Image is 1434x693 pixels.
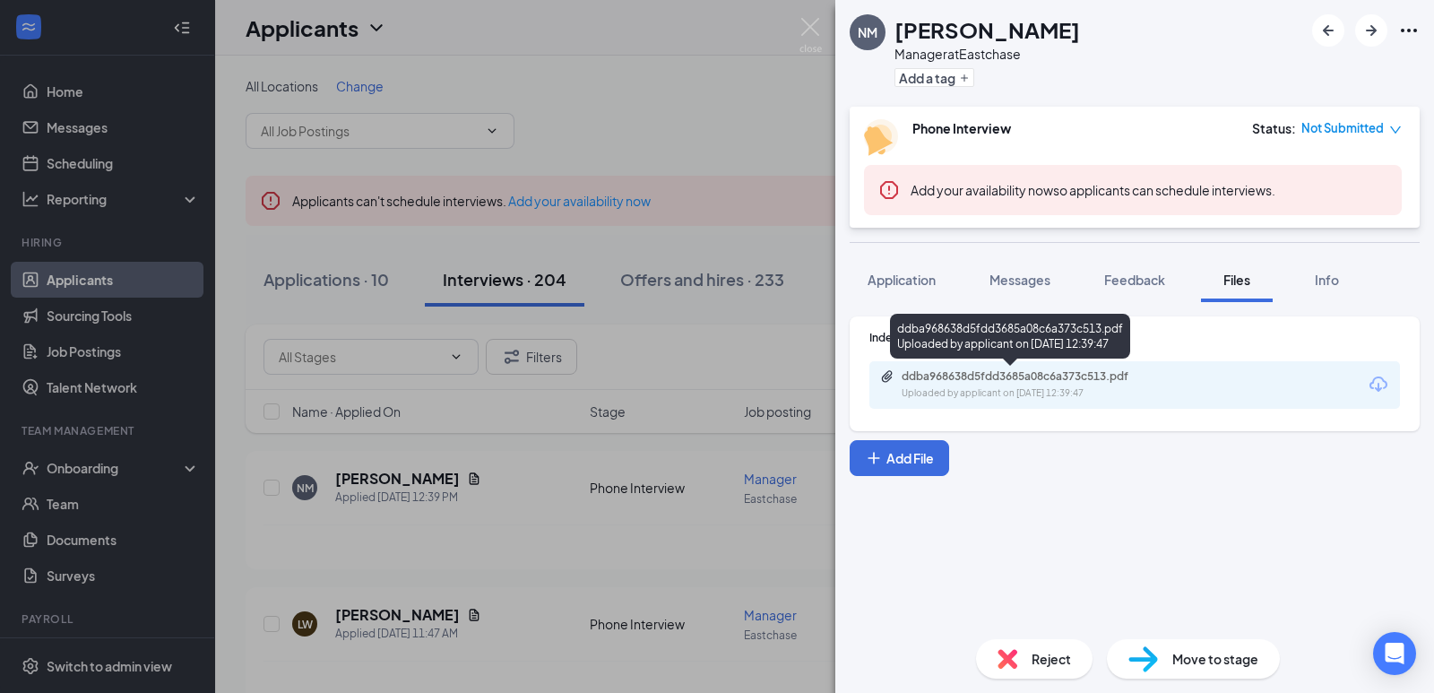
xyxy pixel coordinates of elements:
[1312,14,1344,47] button: ArrowLeftNew
[1361,20,1382,41] svg: ArrowRight
[865,449,883,467] svg: Plus
[894,14,1080,45] h1: [PERSON_NAME]
[878,179,900,201] svg: Error
[911,182,1275,198] span: so applicants can schedule interviews.
[1368,374,1389,395] svg: Download
[890,314,1130,359] div: ddba968638d5fdd3685a08c6a373c513.pdf Uploaded by applicant on [DATE] 12:39:47
[850,440,949,476] button: Add FilePlus
[1398,20,1420,41] svg: Ellipses
[880,369,894,384] svg: Paperclip
[1355,14,1387,47] button: ArrowRight
[1315,272,1339,288] span: Info
[959,73,970,83] svg: Plus
[880,369,1171,401] a: Paperclipddba968638d5fdd3685a08c6a373c513.pdfUploaded by applicant on [DATE] 12:39:47
[989,272,1050,288] span: Messages
[1172,649,1258,669] span: Move to stage
[894,68,974,87] button: PlusAdd a tag
[912,120,1011,136] b: Phone Interview
[1252,119,1296,137] div: Status :
[1223,272,1250,288] span: Files
[1301,119,1384,137] span: Not Submitted
[1317,20,1339,41] svg: ArrowLeftNew
[1373,632,1416,675] div: Open Intercom Messenger
[902,369,1153,384] div: ddba968638d5fdd3685a08c6a373c513.pdf
[869,330,1400,345] div: Indeed Resume
[1104,272,1165,288] span: Feedback
[868,272,936,288] span: Application
[894,45,1080,63] div: Manager at Eastchase
[858,23,877,41] div: NM
[911,181,1053,199] button: Add your availability now
[1032,649,1071,669] span: Reject
[1389,124,1402,136] span: down
[902,386,1171,401] div: Uploaded by applicant on [DATE] 12:39:47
